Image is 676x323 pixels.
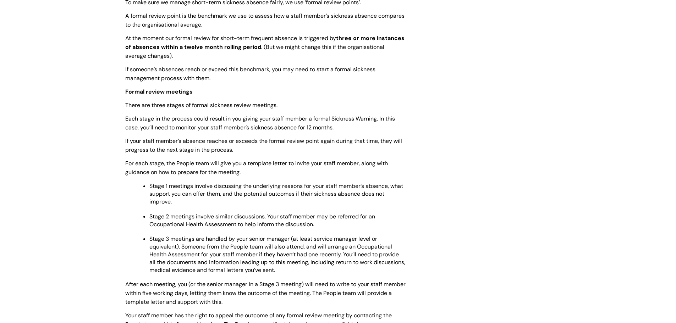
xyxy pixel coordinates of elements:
span: If your staff member’s absence reaches or exceeds the formal review point again during that time,... [125,137,402,154]
span: Each stage in the process could result in you giving your staff member a formal Sickness Warning.... [125,115,395,131]
span: At the moment our formal review for short-term frequent absence is triggered by . (But we might c... [125,34,405,60]
span: If someone’s absences reach or exceed this benchmark, you may need to start a formal sickness man... [125,66,375,82]
span: Stage 1 meetings involve discussing the underlying reasons for your staff member’s absence, what ... [149,182,403,205]
span: Stage 3 meetings are handled by your senior manager (at least service manager level or equivalent... [149,235,405,274]
span: There are three stages of formal sickness review meetings. [125,101,277,109]
span: Formal review meetings [125,88,193,95]
span: After each meeting, you (or the senior manager in a Stage 3 meeting) will need to write to your s... [125,280,406,306]
span: A formal review point is the benchmark we use to assess how a staff member’s sickness absence com... [125,12,405,28]
span: For each stage, the People team will give you a template letter to invite your staff member, alon... [125,160,388,176]
span: Stage 2 meetings involve similar discussions. Your staff member may be referred for an Occupation... [149,213,375,228]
